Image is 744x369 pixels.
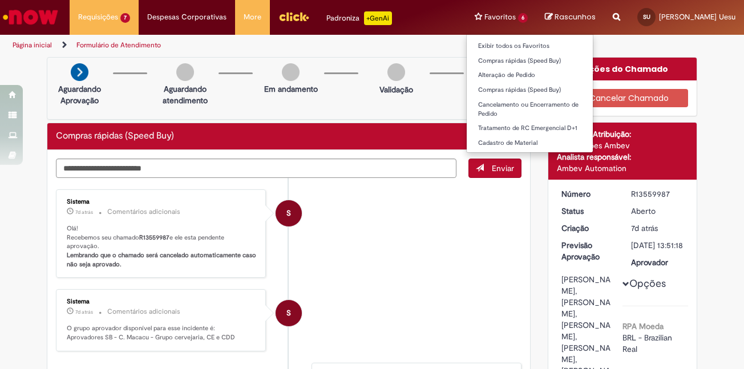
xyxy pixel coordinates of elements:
time: 23/09/2025 15:51:31 [75,209,93,216]
div: Sistema [67,198,257,205]
span: Rascunhos [555,11,596,22]
span: [PERSON_NAME] Uesu [659,12,735,22]
a: Exibir todos os Favoritos [467,40,593,52]
div: [DATE] 13:51:18 [631,240,684,251]
span: SU [643,13,650,21]
ul: Trilhas de página [9,35,487,56]
span: More [244,11,261,23]
div: System [276,200,302,226]
a: Cancelamento ou Encerramento de Pedido [467,99,593,120]
ul: Favoritos [466,34,593,153]
span: BRL - Brazilian Real [622,332,674,354]
img: click_logo_yellow_360x200.png [278,8,309,25]
div: Opções do Chamado [548,58,697,80]
small: Comentários adicionais [107,207,180,217]
span: S [286,200,291,227]
div: 23/09/2025 15:51:18 [631,222,684,234]
div: Ambev Automation [557,163,689,174]
a: Tratamento de RC Emergencial D+1 [467,122,593,135]
time: 23/09/2025 15:51:27 [75,309,93,315]
button: Enviar [468,159,521,178]
a: Compras rápidas (Speed Buy) [467,84,593,96]
span: 7 [120,13,130,23]
span: 7d atrás [75,209,93,216]
span: 6 [518,13,528,23]
span: Requisições [78,11,118,23]
span: Despesas Corporativas [147,11,227,23]
div: Padroniza [326,11,392,25]
time: 23/09/2025 15:51:18 [631,223,658,233]
img: ServiceNow [1,6,60,29]
img: img-circle-grey.png [282,63,300,81]
p: O grupo aprovador disponível para esse incidente é: Aprovadores SB - C. Macacu - Grupo cervejaria... [67,324,257,342]
dt: Previsão Aprovação [553,240,623,262]
span: S [286,299,291,327]
p: Olá! Recebemos seu chamado e ele esta pendente aprovação. [67,224,257,269]
small: Comentários adicionais [107,307,180,317]
span: Enviar [492,163,514,173]
dt: Número [553,188,623,200]
span: 7d atrás [75,309,93,315]
dt: Aprovador [622,257,693,268]
span: 7d atrás [631,223,658,233]
a: Cadastro de Material [467,137,593,149]
h2: Compras rápidas (Speed Buy) Histórico de tíquete [56,131,174,141]
p: Em andamento [264,83,318,95]
div: R13559987 [631,188,684,200]
a: Rascunhos [545,12,596,23]
div: Aberto [631,205,684,217]
div: Grupo de Atribuição: [557,128,689,140]
img: img-circle-grey.png [387,63,405,81]
textarea: Digite sua mensagem aqui... [56,159,456,178]
b: RPA Moeda [622,321,664,331]
a: Formulário de Atendimento [76,40,161,50]
a: Alteração de Pedido [467,69,593,82]
p: Aguardando atendimento [157,83,213,106]
div: Sistema [67,298,257,305]
p: Aguardando Aprovação [52,83,107,106]
div: Automações Ambev [557,140,689,151]
b: R13559987 [139,233,169,242]
div: System [276,300,302,326]
a: Compras rápidas (Speed Buy) [467,55,593,67]
a: Página inicial [13,40,52,50]
p: Validação [379,84,413,95]
div: Analista responsável: [557,151,689,163]
span: Favoritos [484,11,516,23]
p: +GenAi [364,11,392,25]
dt: Criação [553,222,623,234]
img: img-circle-grey.png [176,63,194,81]
img: arrow-next.png [71,63,88,81]
button: Cancelar Chamado [557,89,689,107]
dt: Status [553,205,623,217]
b: Lembrando que o chamado será cancelado automaticamente caso não seja aprovado. [67,251,258,269]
